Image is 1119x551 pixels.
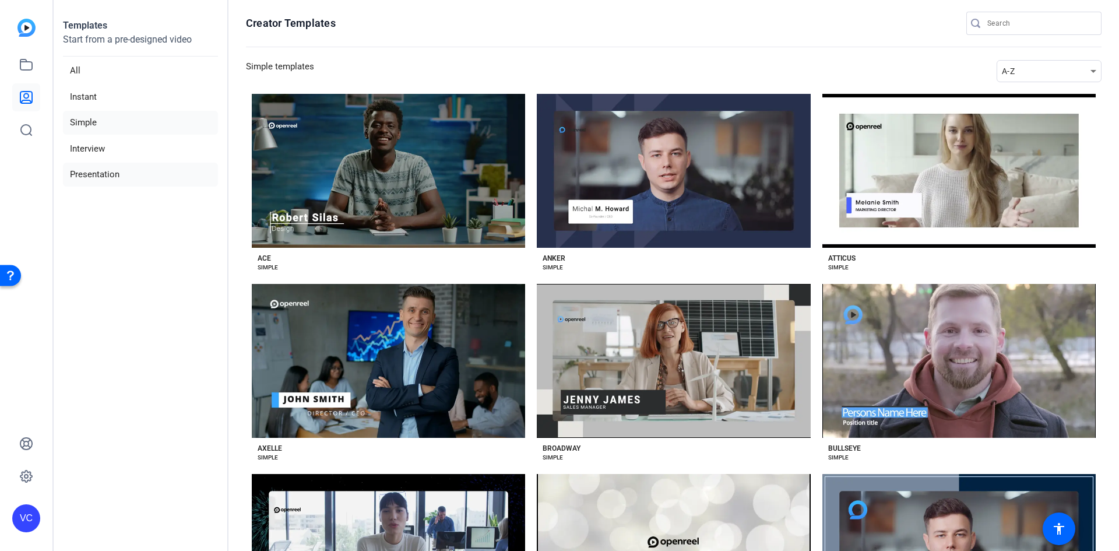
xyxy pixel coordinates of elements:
[537,94,810,248] button: Template image
[258,453,278,462] div: SIMPLE
[543,444,580,453] div: BROADWAY
[63,33,218,57] p: Start from a pre-designed video
[63,111,218,135] li: Simple
[63,163,218,187] li: Presentation
[822,284,1096,438] button: Template image
[63,59,218,83] li: All
[543,254,565,263] div: ANKER
[258,254,271,263] div: ACE
[258,444,282,453] div: AXELLE
[246,16,336,30] h1: Creator Templates
[828,263,849,272] div: SIMPLE
[543,453,563,462] div: SIMPLE
[63,137,218,161] li: Interview
[828,453,849,462] div: SIMPLE
[543,263,563,272] div: SIMPLE
[246,60,314,82] h3: Simple templates
[1002,66,1015,76] span: A-Z
[987,16,1092,30] input: Search
[63,20,107,31] strong: Templates
[822,94,1096,248] button: Template image
[12,504,40,532] div: VC
[252,94,525,248] button: Template image
[258,263,278,272] div: SIMPLE
[17,19,36,37] img: blue-gradient.svg
[828,444,861,453] div: BULLSEYE
[537,284,810,438] button: Template image
[252,284,525,438] button: Template image
[828,254,856,263] div: ATTICUS
[63,85,218,109] li: Instant
[1052,522,1066,536] mat-icon: accessibility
